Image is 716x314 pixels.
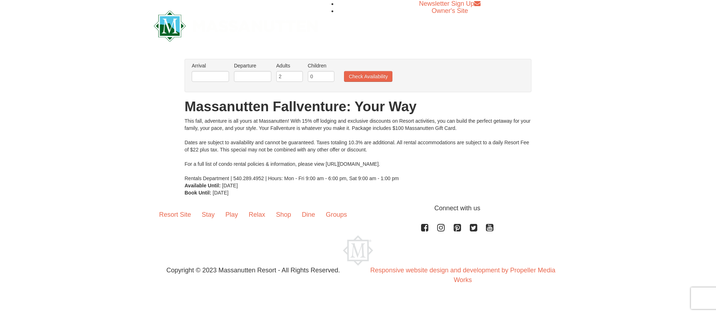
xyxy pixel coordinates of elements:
[185,190,211,196] strong: Book Until:
[154,203,196,226] a: Resort Site
[185,117,531,182] div: This fall, adventure is all yours at Massanutten! With 15% off lodging and exclusive discounts on...
[243,203,271,226] a: Relax
[308,62,334,69] label: Children
[234,62,271,69] label: Departure
[222,183,238,188] span: [DATE]
[154,17,318,33] a: Massanutten Resort
[320,203,352,226] a: Groups
[154,10,318,42] img: Massanutten Resort Logo
[344,71,392,82] button: Check Availability
[154,203,562,213] p: Connect with us
[213,190,229,196] span: [DATE]
[148,266,358,275] p: Copyright © 2023 Massanutten Resort - All Rights Reserved.
[296,203,320,226] a: Dine
[432,7,468,14] a: Owner's Site
[196,203,220,226] a: Stay
[370,267,555,283] a: Responsive website design and development by Propeller Media Works
[343,235,373,266] img: Massanutten Resort Logo
[185,99,531,114] h1: Massanutten Fallventure: Your Way
[192,62,229,69] label: Arrival
[276,62,303,69] label: Adults
[185,183,221,188] strong: Available Until:
[271,203,296,226] a: Shop
[220,203,243,226] a: Play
